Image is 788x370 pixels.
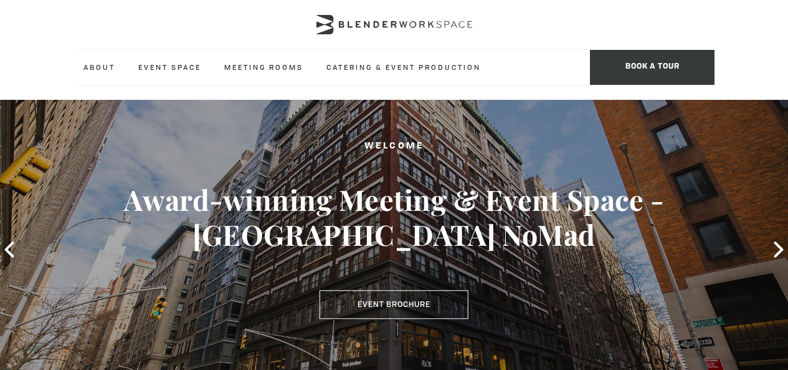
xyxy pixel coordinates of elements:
h3: Award-winning Meeting & Event Space - [GEOGRAPHIC_DATA] NoMad [39,182,749,252]
a: Meeting Rooms [214,50,313,84]
a: Catering & Event Production [316,50,491,84]
a: Event Brochure [320,290,468,319]
h2: Welcome [39,139,749,154]
span: Book a tour [590,50,714,85]
a: About [74,50,125,84]
a: Event Space [128,50,211,84]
